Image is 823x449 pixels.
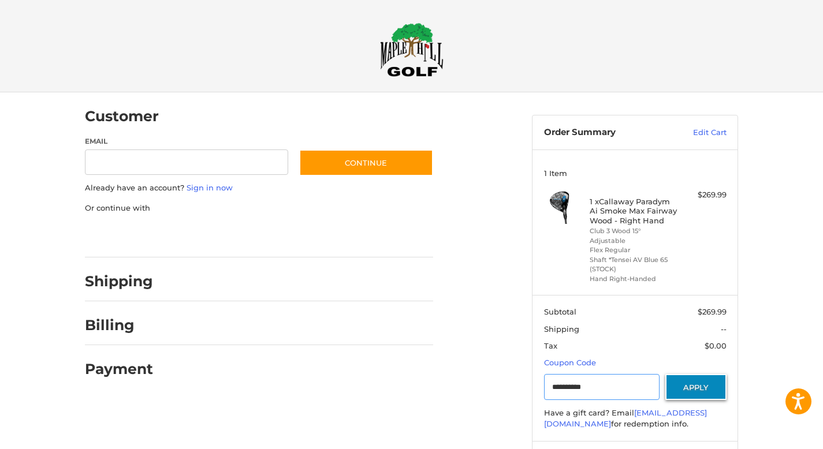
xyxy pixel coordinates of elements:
[681,189,727,201] div: $269.99
[85,136,288,147] label: Email
[668,127,727,139] a: Edit Cart
[544,169,727,178] h3: 1 Item
[544,358,596,367] a: Coupon Code
[380,23,444,77] img: Maple Hill Golf
[85,182,433,194] p: Already have an account?
[187,183,233,192] a: Sign in now
[299,149,433,176] button: Continue
[544,127,668,139] h3: Order Summary
[81,225,168,246] iframe: PayPal-paypal
[698,307,727,316] span: $269.99
[544,307,576,316] span: Subtotal
[85,107,159,125] h2: Customer
[590,255,678,274] li: Shaft *Tensei AV Blue 65 (STOCK)
[85,360,153,378] h2: Payment
[665,374,727,400] button: Apply
[590,274,678,284] li: Hand Right-Handed
[590,226,678,245] li: Club 3 Wood 15° Adjustable
[85,203,433,214] p: Or continue with
[179,225,266,246] iframe: PayPal-paylater
[590,197,678,225] h4: 1 x Callaway Paradym Ai Smoke Max Fairway Wood - Right Hand
[85,272,153,290] h2: Shipping
[728,418,823,449] iframe: Google Customer Reviews
[277,225,364,246] iframe: PayPal-venmo
[705,341,727,350] span: $0.00
[721,324,727,334] span: --
[544,341,557,350] span: Tax
[544,374,660,400] input: Gift Certificate or Coupon Code
[85,316,152,334] h2: Billing
[544,324,579,334] span: Shipping
[590,245,678,255] li: Flex Regular
[544,407,727,430] div: Have a gift card? Email for redemption info.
